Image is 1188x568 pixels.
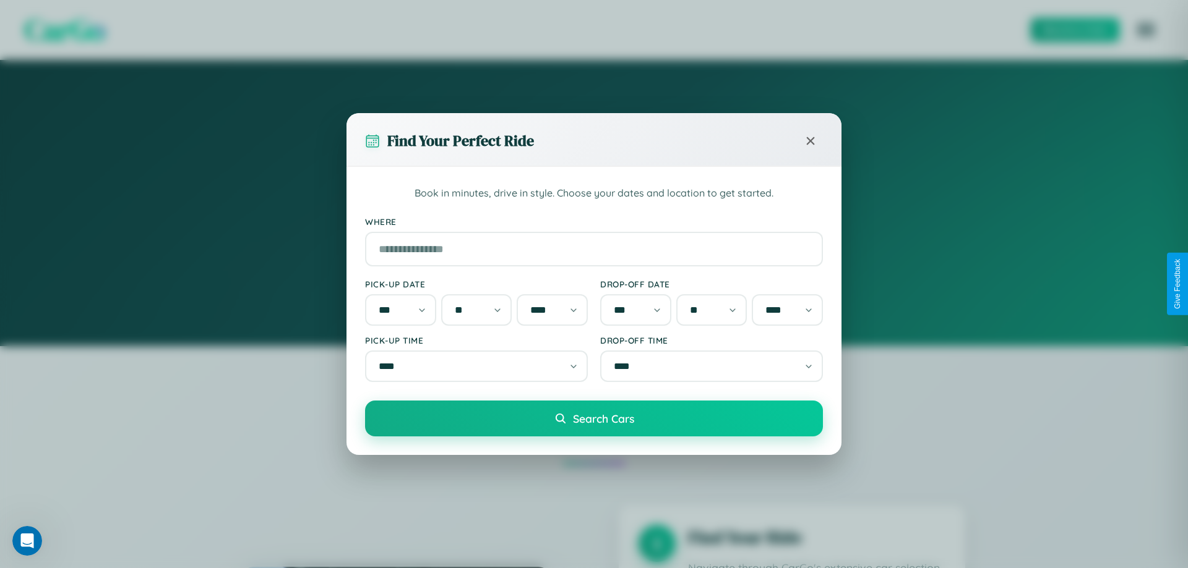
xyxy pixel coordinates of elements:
p: Book in minutes, drive in style. Choose your dates and location to get started. [365,185,823,201]
label: Where [365,216,823,227]
button: Search Cars [365,401,823,436]
label: Drop-off Date [600,279,823,289]
span: Search Cars [573,412,634,425]
label: Drop-off Time [600,335,823,345]
label: Pick-up Time [365,335,588,345]
label: Pick-up Date [365,279,588,289]
h3: Find Your Perfect Ride [387,130,534,151]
